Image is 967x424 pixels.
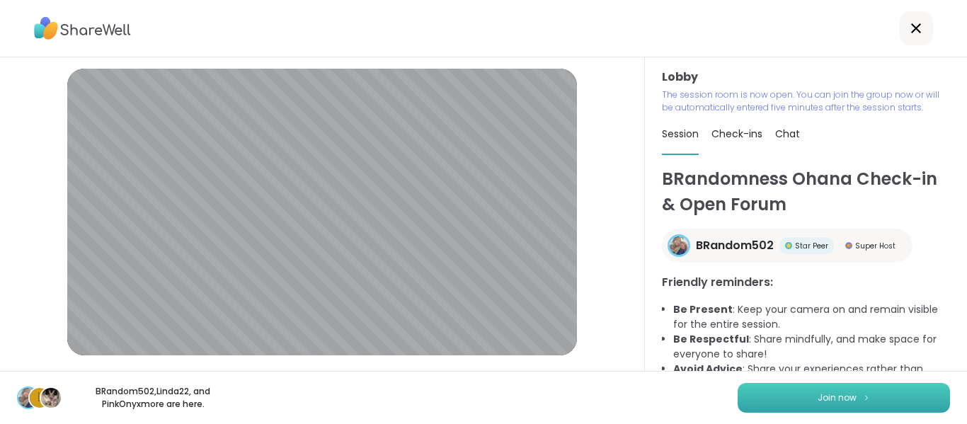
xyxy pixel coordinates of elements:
[711,127,762,141] span: Check-ins
[662,166,950,217] h1: BRandomness Ohana Check-in & Open Forum
[662,229,912,263] a: BRandom502BRandom502Star PeerStar PeerSuper HostSuper Host
[74,385,232,411] p: BRandom502 , Linda22 , and PinkOnyx more are here.
[785,242,792,249] img: Star Peer
[673,362,950,391] li: : Share your experiences rather than advice, as peers are not mental health professionals.
[795,241,828,251] span: Star Peer
[738,383,950,413] button: Join now
[775,127,800,141] span: Chat
[38,389,42,407] span: L
[845,242,852,249] img: Super Host
[862,394,871,401] img: ShareWell Logomark
[662,69,950,86] h3: Lobby
[818,391,857,404] span: Join now
[662,274,950,291] h3: Friendly reminders:
[41,388,61,408] img: PinkOnyx
[673,332,950,362] li: : Share mindfully, and make space for everyone to share!
[673,302,733,316] b: Be Present
[670,236,688,255] img: BRandom502
[662,88,950,114] p: The session room is now open. You can join the group now or will be automatically entered five mi...
[673,362,743,376] b: Avoid Advice
[34,12,131,45] img: ShareWell Logo
[673,332,749,346] b: Be Respectful
[855,241,896,251] span: Super Host
[696,237,774,254] span: BRandom502
[18,388,38,408] img: BRandom502
[662,127,699,141] span: Session
[673,302,950,332] li: : Keep your camera on and remain visible for the entire session.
